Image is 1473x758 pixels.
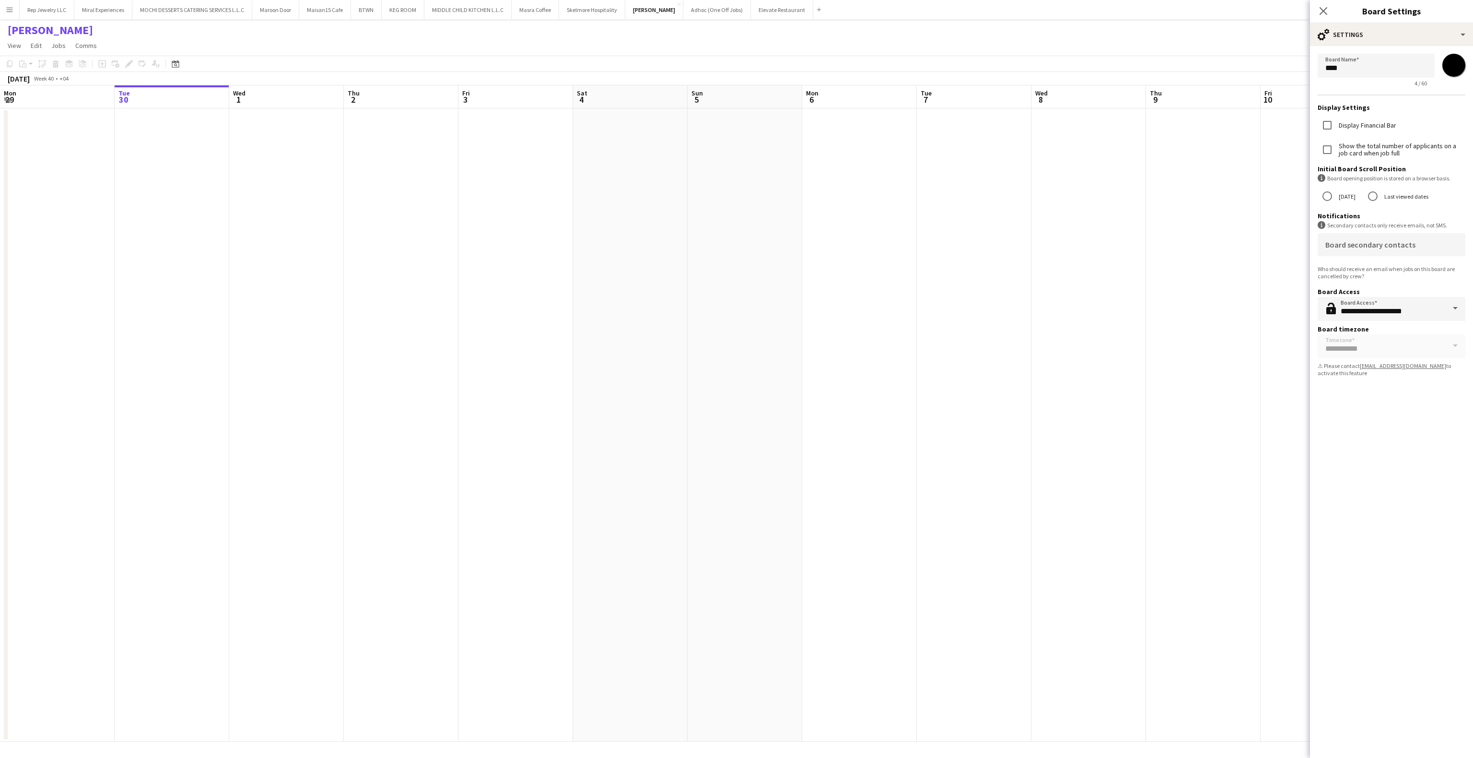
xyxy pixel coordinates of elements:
a: Jobs [47,39,70,52]
button: KEG ROOM [382,0,424,19]
span: 10 [1263,94,1272,105]
span: Fri [1264,89,1272,97]
button: Masra Coffee [512,0,559,19]
span: 4 [575,94,587,105]
h3: Board Settings [1310,5,1473,17]
h3: Notifications [1318,212,1465,220]
a: Edit [27,39,46,52]
a: View [4,39,25,52]
span: Edit [31,41,42,50]
button: MIDDLE CHILD KITCHEN L.L.C [424,0,512,19]
button: BTWN [351,0,382,19]
span: 8 [1034,94,1048,105]
span: Mon [4,89,16,97]
span: Wed [233,89,245,97]
button: Maisan15 Cafe [299,0,351,19]
button: Elevate Restaurant [751,0,813,19]
h3: Display Settings [1318,103,1465,112]
span: 2 [346,94,360,105]
span: 9 [1148,94,1162,105]
span: Thu [1150,89,1162,97]
h1: [PERSON_NAME] [8,23,93,37]
button: [PERSON_NAME] [625,0,683,19]
div: Settings [1310,23,1473,46]
span: Sat [577,89,587,97]
h3: Board timezone [1318,325,1465,333]
span: 6 [805,94,818,105]
span: Week 40 [32,75,56,82]
span: 4 / 60 [1407,80,1435,87]
button: Rep Jewelry LLC [20,0,74,19]
mat-label: Board secondary contacts [1325,240,1415,249]
span: Fri [462,89,470,97]
button: Miral Experiences [74,0,132,19]
label: [DATE] [1337,189,1356,204]
span: 30 [117,94,130,105]
div: +04 [59,75,69,82]
div: Secondary contacts only receive emails, not SMS. [1318,221,1465,229]
span: Comms [75,41,97,50]
span: Wed [1035,89,1048,97]
span: Mon [806,89,818,97]
span: 3 [461,94,470,105]
button: Maroon Door [252,0,299,19]
span: View [8,41,21,50]
span: 5 [690,94,703,105]
label: Last viewed dates [1382,189,1428,204]
div: [DATE] [8,74,30,83]
span: 29 [2,94,16,105]
button: MOCHI DESSERTS CATERING SERVICES L.L.C [132,0,252,19]
button: Adhoc (One Off Jobs) [683,0,751,19]
span: 7 [919,94,932,105]
div: Who should receive an email when jobs on this board are cancelled by crew? [1318,265,1465,280]
button: Skelmore Hospitality [559,0,625,19]
span: 1 [232,94,245,105]
div: ⚠ Please contact to activate this feature [1318,362,1465,377]
label: Show the total number of applicants on a job card when job full [1337,142,1465,157]
span: Tue [921,89,932,97]
h3: Initial Board Scroll Position [1318,165,1465,173]
span: Jobs [51,41,66,50]
span: Tue [118,89,130,97]
a: [EMAIL_ADDRESS][DOMAIN_NAME] [1360,362,1446,369]
span: Thu [348,89,360,97]
div: Board opening position is stored on a browser basis. [1318,174,1465,182]
h3: Board Access [1318,287,1465,296]
label: Display Financial Bar [1337,122,1396,129]
a: Comms [71,39,101,52]
span: Sun [691,89,703,97]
